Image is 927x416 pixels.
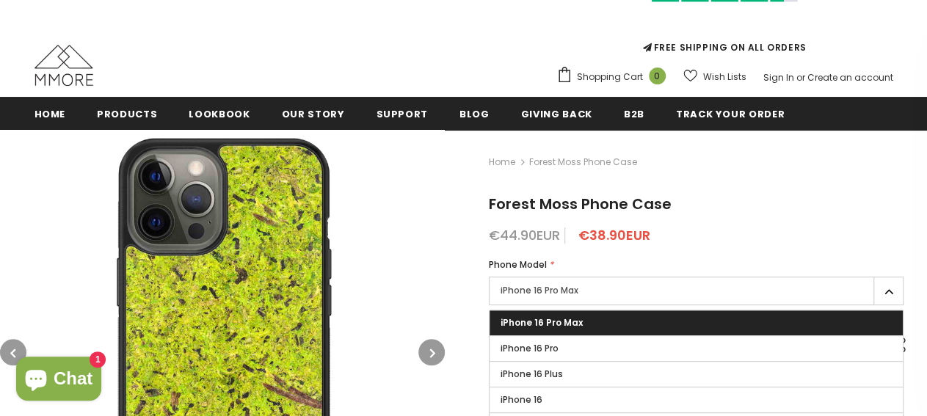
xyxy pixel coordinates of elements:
span: iPhone 16 [501,393,542,406]
span: Giving back [521,107,592,121]
a: Lookbook [189,97,250,130]
a: Shopping Cart 0 [556,66,673,88]
inbox-online-store-chat: Shopify online store chat [12,357,106,404]
span: iPhone 16 Plus [501,368,563,380]
a: Track your order [676,97,785,130]
span: B2B [624,107,644,121]
a: B2B [624,97,644,130]
a: Home [489,153,515,171]
span: Forest Moss Phone Case [489,194,672,214]
span: €38.90EUR [578,226,650,244]
a: Giving back [521,97,592,130]
a: Create an account [807,71,893,84]
a: Products [97,97,157,130]
span: Forest Moss Phone Case [529,153,637,171]
span: Home [34,107,66,121]
span: Phone Model [489,258,547,271]
iframe: Customer reviews powered by Trustpilot [556,2,893,40]
span: support [376,107,428,121]
a: Our Story [282,97,345,130]
span: Our Story [282,107,345,121]
img: MMORE Cases [34,45,93,86]
a: Home [34,97,66,130]
span: iPhone 16 Pro Max [501,316,583,329]
a: Blog [459,97,490,130]
label: iPhone 16 Pro Max [489,277,904,305]
a: Wish Lists [683,64,746,90]
span: Wish Lists [703,70,746,84]
span: Blog [459,107,490,121]
a: Sign In [763,71,794,84]
span: iPhone 16 Pro [501,342,559,354]
span: Shopping Cart [577,70,643,84]
span: 0 [649,67,666,84]
span: €44.90EUR [489,226,560,244]
span: Lookbook [189,107,250,121]
a: support [376,97,428,130]
span: Products [97,107,157,121]
span: or [796,71,805,84]
span: Track your order [676,107,785,121]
